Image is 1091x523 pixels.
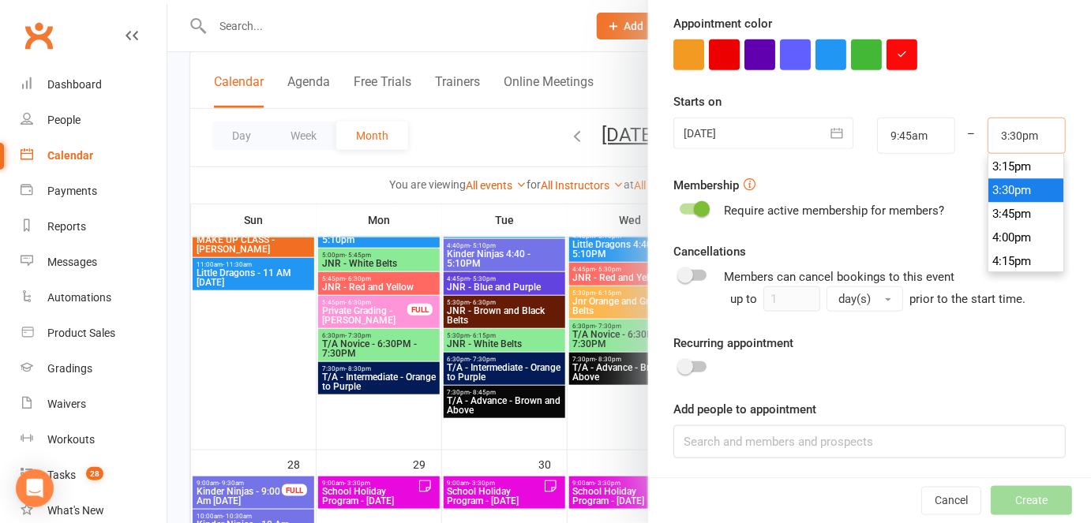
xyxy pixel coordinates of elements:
div: up to [730,286,903,312]
li: 4:15pm [988,250,1064,274]
a: Gradings [21,351,167,387]
div: Reports [47,220,86,233]
div: Gradings [47,362,92,375]
div: People [47,114,81,126]
div: Calendar [47,149,93,162]
div: – [954,118,988,154]
a: Clubworx [19,16,58,55]
a: Automations [21,280,167,316]
label: Starts on [673,92,722,111]
a: Reports [21,209,167,245]
li: 4:00pm [988,226,1064,250]
div: Require active membership for members? [724,201,944,220]
a: Calendar [21,138,167,174]
div: Waivers [47,398,86,410]
div: Dashboard [47,78,102,91]
a: Dashboard [21,67,167,103]
a: Messages [21,245,167,280]
div: What's New [47,504,104,517]
div: Product Sales [47,327,115,339]
div: Open Intercom Messenger [16,469,54,507]
div: Payments [47,185,97,197]
label: Add people to appointment [673,400,816,419]
div: Tasks [47,469,76,481]
span: 28 [86,467,103,480]
label: Membership [673,176,739,195]
div: Workouts [47,433,95,446]
div: Messages [47,256,97,268]
div: Members can cancel bookings to this event [724,267,1066,312]
label: Appointment color [673,14,772,33]
button: Cancel [921,487,981,515]
a: Workouts [21,422,167,458]
div: Automations [47,291,111,304]
a: Payments [21,174,167,209]
a: Tasks 28 [21,458,167,493]
a: People [21,103,167,138]
li: 3:30pm [988,179,1064,203]
span: prior to the start time. [909,292,1025,306]
span: day(s) [838,292,871,306]
label: Recurring appointment [673,334,793,353]
a: Waivers [21,387,167,422]
label: Cancellations [673,242,746,261]
input: Search and members and prospects [673,425,1066,458]
a: Product Sales [21,316,167,351]
li: 3:45pm [988,203,1064,226]
button: day(s) [827,286,903,312]
li: 3:15pm [988,155,1064,179]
